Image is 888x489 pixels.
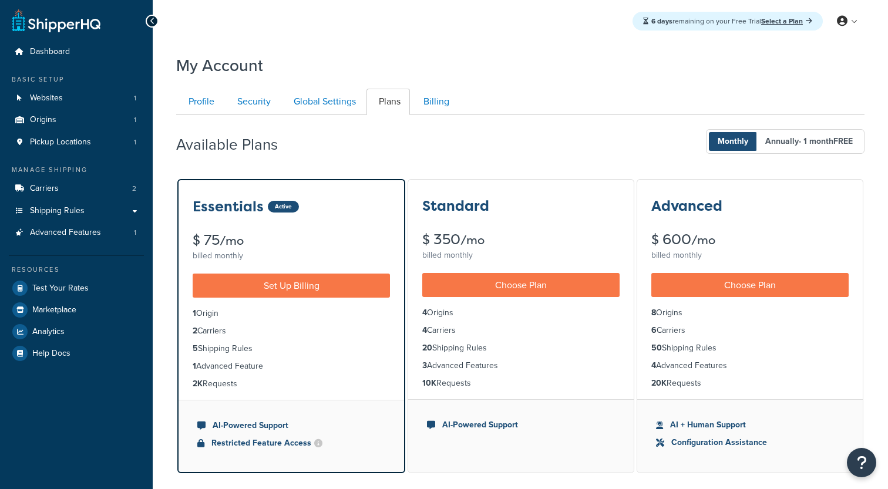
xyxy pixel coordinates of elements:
a: Choose Plan [651,273,849,297]
span: Advanced Features [30,228,101,238]
div: Basic Setup [9,75,144,85]
strong: 4 [651,359,656,372]
a: Choose Plan [422,273,620,297]
strong: 50 [651,342,662,354]
strong: 4 [422,324,427,336]
small: /mo [460,232,485,248]
strong: 8 [651,306,656,319]
h3: Essentials [193,199,264,214]
small: /mo [691,232,715,248]
span: Monthly [709,132,757,151]
li: AI-Powered Support [197,419,385,432]
div: billed monthly [422,247,620,264]
li: Advanced Feature [193,360,390,373]
strong: 20K [651,377,667,389]
li: Shipping Rules [193,342,390,355]
span: Help Docs [32,349,70,359]
li: Pickup Locations [9,131,144,153]
span: Analytics [32,327,65,337]
li: Carriers [9,178,144,200]
span: Origins [30,115,56,125]
span: Pickup Locations [30,137,91,147]
span: 1 [134,115,136,125]
li: AI + Human Support [656,419,844,431]
li: Requests [422,377,620,390]
a: Billing [411,89,459,115]
a: Pickup Locations 1 [9,131,144,153]
li: Advanced Features [651,359,849,372]
li: Advanced Features [9,222,144,244]
a: Global Settings [281,89,365,115]
li: Marketplace [9,299,144,321]
div: billed monthly [651,247,849,264]
a: Set Up Billing [193,274,390,298]
a: Shipping Rules [9,200,144,222]
li: Requests [193,377,390,390]
li: Restricted Feature Access [197,437,385,450]
li: Websites [9,87,144,109]
li: Carriers [651,324,849,337]
a: Dashboard [9,41,144,63]
strong: 20 [422,342,432,354]
button: Monthly Annually- 1 monthFREE [706,129,865,154]
a: Select a Plan [761,16,812,26]
h2: Available Plans [176,136,295,153]
span: - 1 month [799,135,853,147]
li: Shipping Rules [422,342,620,355]
span: Test Your Rates [32,284,89,294]
a: Analytics [9,321,144,342]
button: Open Resource Center [847,448,876,477]
li: Origin [193,307,390,320]
a: ShipperHQ Home [12,9,100,32]
li: Shipping Rules [651,342,849,355]
strong: 6 days [651,16,672,26]
div: $ 350 [422,232,620,247]
strong: 10K [422,377,436,389]
a: Test Your Rates [9,278,144,299]
a: Advanced Features 1 [9,222,144,244]
strong: 6 [651,324,657,336]
li: Origins [9,109,144,131]
span: Annually [756,132,862,151]
div: Active [268,201,299,213]
a: Help Docs [9,343,144,364]
span: Websites [30,93,63,103]
a: Plans [366,89,410,115]
strong: 2K [193,377,203,390]
div: billed monthly [193,248,390,264]
a: Origins 1 [9,109,144,131]
a: Profile [176,89,224,115]
li: Advanced Features [422,359,620,372]
strong: 4 [422,306,427,319]
h3: Standard [422,198,489,214]
div: remaining on your Free Trial [633,12,823,31]
div: $ 600 [651,232,849,247]
div: Resources [9,265,144,275]
li: Origins [422,306,620,319]
li: Carriers [422,324,620,337]
span: Carriers [30,184,59,194]
div: Manage Shipping [9,165,144,175]
span: 1 [134,137,136,147]
span: Shipping Rules [30,206,85,216]
div: $ 75 [193,233,390,248]
li: AI-Powered Support [427,419,615,431]
strong: 1 [193,307,196,319]
span: 1 [134,228,136,238]
li: Configuration Assistance [656,436,844,449]
li: Origins [651,306,849,319]
strong: 2 [193,325,197,337]
a: Websites 1 [9,87,144,109]
a: Security [225,89,280,115]
small: /mo [220,232,244,249]
h3: Advanced [651,198,722,214]
a: Carriers 2 [9,178,144,200]
span: Dashboard [30,47,70,57]
span: Marketplace [32,305,76,315]
strong: 1 [193,360,196,372]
